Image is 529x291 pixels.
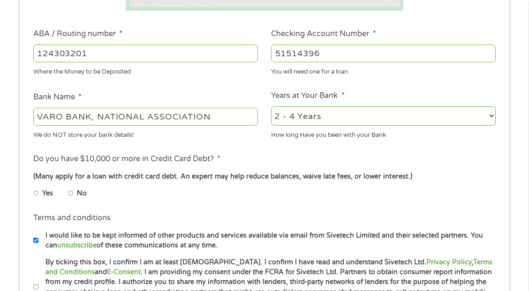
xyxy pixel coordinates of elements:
a: unsubscribe [57,241,97,249]
label: Terms and conditions [33,213,111,223]
div: How long Have you been with your Bank [271,127,496,140]
label: Checking Account Number [271,29,376,39]
div: Where the Money to be Deposited [33,64,258,77]
input: 345634636 [271,45,496,62]
a: E-Consent [107,268,141,276]
label: No [77,188,87,199]
div: (Many apply for a loan with credit card debt. An expert may help reduce balances, waive late fees... [33,172,496,182]
label: Yes [42,188,53,199]
input: 263177916 [33,45,258,62]
label: Do you have $10,000 or more in Credit Card Debt? [33,154,220,164]
label: Bank Name [33,92,82,102]
label: ABA / Routing number [33,29,122,39]
label: I would like to be kept informed of other products and services available via email from Sivetech... [38,231,499,251]
label: Years at Your Bank [271,91,344,101]
a: Privacy Policy [426,258,472,266]
div: You will need one for a loan. [271,64,496,77]
div: We do NOT store your bank details! [33,127,258,140]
